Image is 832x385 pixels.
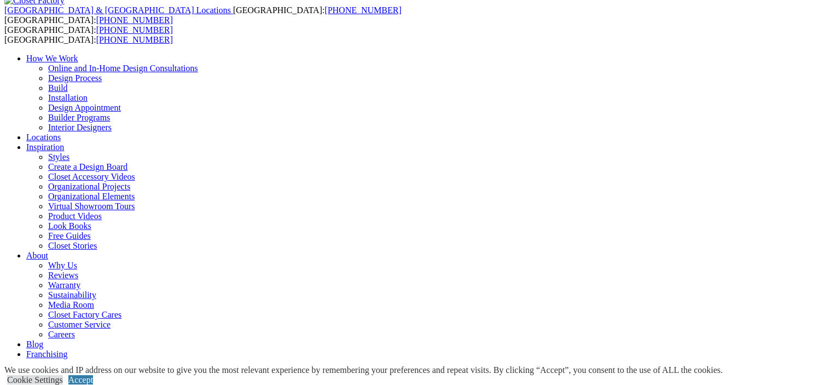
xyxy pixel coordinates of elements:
[48,280,80,290] a: Warranty
[48,103,121,112] a: Design Appointment
[4,365,723,375] div: We use cookies and IP address on our website to give you the most relevant experience by remember...
[26,251,48,260] a: About
[96,15,173,25] a: [PHONE_NUMBER]
[48,271,78,280] a: Reviews
[48,83,68,93] a: Build
[48,231,91,240] a: Free Guides
[26,133,61,142] a: Locations
[26,349,68,359] a: Franchising
[4,5,231,15] span: [GEOGRAPHIC_DATA] & [GEOGRAPHIC_DATA] Locations
[48,211,102,221] a: Product Videos
[48,123,112,132] a: Interior Designers
[48,73,102,83] a: Design Process
[324,5,401,15] a: [PHONE_NUMBER]
[48,310,121,319] a: Closet Factory Cares
[4,5,402,25] span: [GEOGRAPHIC_DATA]: [GEOGRAPHIC_DATA]:
[48,202,135,211] a: Virtual Showroom Tours
[26,340,43,349] a: Blog
[48,330,75,339] a: Careers
[48,300,94,309] a: Media Room
[48,261,77,270] a: Why Us
[48,241,97,250] a: Closet Stories
[48,113,110,122] a: Builder Programs
[48,221,91,231] a: Look Books
[26,142,64,152] a: Inspiration
[48,192,135,201] a: Organizational Elements
[48,290,96,300] a: Sustainability
[48,320,110,329] a: Customer Service
[68,375,93,384] a: Accept
[96,35,173,44] a: [PHONE_NUMBER]
[48,172,135,181] a: Closet Accessory Videos
[4,25,173,44] span: [GEOGRAPHIC_DATA]: [GEOGRAPHIC_DATA]:
[96,25,173,35] a: [PHONE_NUMBER]
[48,152,69,162] a: Styles
[48,64,198,73] a: Online and In-Home Design Consultations
[7,375,63,384] a: Cookie Settings
[48,182,130,191] a: Organizational Projects
[48,93,88,102] a: Installation
[4,5,233,15] a: [GEOGRAPHIC_DATA] & [GEOGRAPHIC_DATA] Locations
[26,54,78,63] a: How We Work
[48,162,127,171] a: Create a Design Board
